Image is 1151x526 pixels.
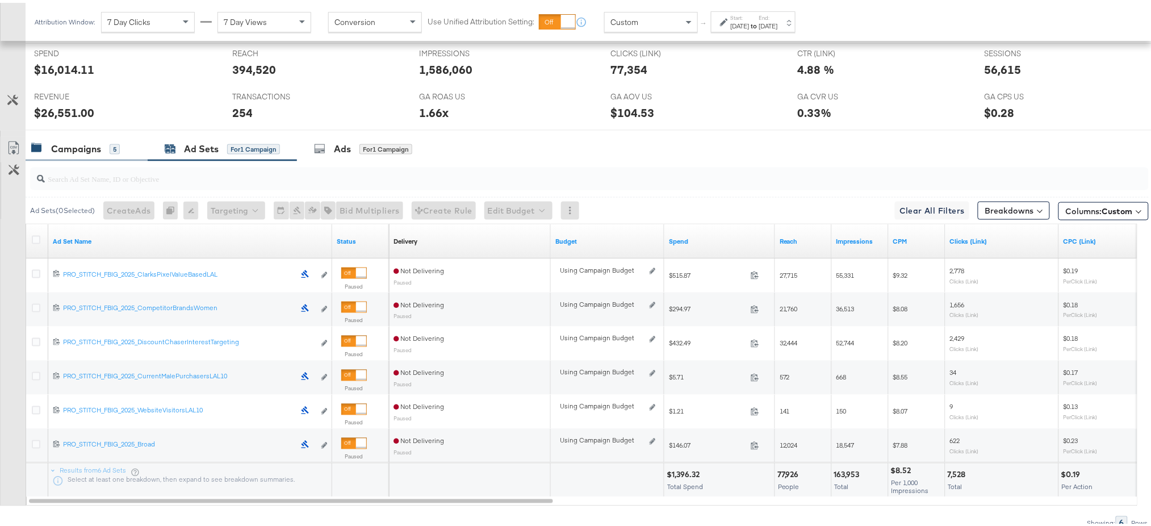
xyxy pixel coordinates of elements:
[53,234,328,243] a: Your Ad Set name.
[107,14,150,24] span: 7 Day Clicks
[1064,411,1098,418] sub: Per Click (Link)
[893,234,941,243] a: The average cost you've paid to have 1,000 impressions of your ad.
[669,234,771,243] a: The total amount spent to date.
[1064,343,1098,350] sub: Per Click (Link)
[891,463,915,474] div: $8.52
[394,378,412,385] sub: Paused
[780,336,798,345] span: 32,444
[836,439,855,447] span: 18,547
[341,450,367,458] label: Paused
[63,267,295,276] div: PRO_STITCH_FBIG_2025_ClarksPixelValueBasedLAL
[394,412,412,419] sub: Paused
[985,45,1070,56] span: SESSIONS
[419,45,504,56] span: IMPRESSIONS
[669,439,746,447] span: $146.07
[63,267,295,279] a: PRO_STITCH_FBIG_2025_ClarksPixelValueBasedLAL
[610,59,647,75] div: 77,354
[63,335,315,347] a: PRO_STITCH_FBIG_2025_DiscountChaserInterestTargeting
[334,140,351,153] div: Ads
[232,102,253,118] div: 254
[667,467,703,478] div: $1,396.32
[798,45,883,56] span: CTR (LINK)
[63,301,295,310] div: PRO_STITCH_FBIG_2025_CompetitorBrandsWomen
[394,344,412,351] sub: Paused
[394,234,417,243] div: Delivery
[45,160,1045,182] input: Search Ad Set Name, ID or Objective
[893,439,908,447] span: $7.88
[836,370,847,379] span: 668
[835,480,849,489] span: Total
[560,399,647,408] div: Using Campaign Budget
[780,234,827,243] a: The number of people your ad was served to.
[555,234,660,243] a: Shows the current budget of Ad Set.
[836,234,884,243] a: The number of times your ad was served. On mobile apps an ad is counted as served the first time ...
[731,19,750,28] div: [DATE]
[419,89,504,99] span: GA ROAS US
[394,310,412,317] sub: Paused
[341,314,367,322] label: Paused
[63,437,295,446] div: PRO_STITCH_FBIG_2025_Broad
[1064,298,1078,306] span: $0.18
[985,102,1015,118] div: $0.28
[893,404,908,413] span: $8.07
[669,336,746,345] span: $432.49
[893,336,908,345] span: $8.20
[63,335,315,344] div: PRO_STITCH_FBIG_2025_DiscountChaserInterestTargeting
[1064,377,1098,384] sub: Per Click (Link)
[419,59,472,75] div: 1,586,060
[63,403,295,412] div: PRO_STITCH_FBIG_2025_WebsiteVisitorsLAL10
[836,302,855,311] span: 36,513
[699,19,710,23] span: ↑
[731,11,750,19] label: Start:
[1058,199,1149,218] button: Columns:Custom
[777,467,802,478] div: 77,926
[34,15,95,23] div: Attribution Window:
[834,467,863,478] div: 163,953
[34,102,94,118] div: $26,551.00
[163,199,183,217] div: 0
[978,199,1050,217] button: Breakdowns
[359,141,412,152] div: for 1 Campaign
[334,14,375,24] span: Conversion
[560,297,647,306] div: Using Campaign Budget
[893,302,908,311] span: $8.08
[341,382,367,390] label: Paused
[394,332,444,340] span: Not Delivering
[560,365,647,374] div: Using Campaign Budget
[110,141,120,152] div: 5
[836,404,847,413] span: 150
[985,89,1070,99] span: GA CPS US
[394,234,417,243] a: Reflects the ability of your Ad Set to achieve delivery based on ad states, schedule and budget.
[1064,445,1098,452] sub: Per Click (Link)
[950,377,979,384] sub: Clicks (Link)
[950,332,965,340] span: 2,429
[798,89,883,99] span: GA CVR US
[51,140,101,153] div: Campaigns
[798,102,832,118] div: 0.33%
[1102,203,1133,214] span: Custom
[394,434,444,442] span: Not Delivering
[1064,400,1078,408] span: $0.13
[780,268,798,277] span: 27,715
[750,19,759,27] strong: to
[34,89,119,99] span: REVENUE
[950,445,979,452] sub: Clicks (Link)
[184,140,219,153] div: Ad Sets
[891,476,929,492] span: Per 1,000 Impressions
[63,369,295,378] div: PRO_STITCH_FBIG_2025_CurrentMalePurchasersLAL10
[950,411,979,418] sub: Clicks (Link)
[893,268,908,277] span: $9.32
[394,446,412,453] sub: Paused
[899,201,965,215] span: Clear All Filters
[1061,467,1084,478] div: $0.19
[948,480,962,489] span: Total
[610,102,654,118] div: $104.53
[950,234,1054,243] a: The number of clicks on links appearing on your ad or Page that direct people to your sites off F...
[63,301,295,313] a: PRO_STITCH_FBIG_2025_CompetitorBrandsWomen
[1064,309,1098,316] sub: Per Click (Link)
[950,264,965,272] span: 2,778
[669,302,746,311] span: $294.97
[759,11,778,19] label: End:
[1064,434,1078,442] span: $0.23
[950,366,957,374] span: 34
